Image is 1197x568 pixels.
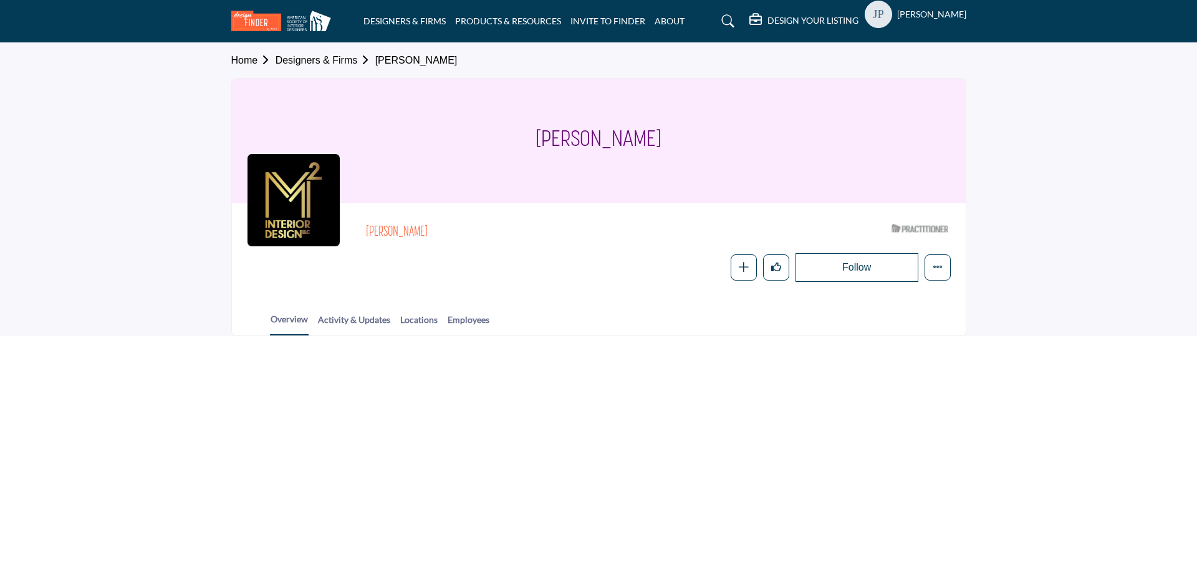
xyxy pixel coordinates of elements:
[897,8,966,21] h5: [PERSON_NAME]
[925,254,951,281] button: More details
[865,1,892,28] button: Show hide supplier dropdown
[231,11,337,31] img: site Logo
[749,14,858,29] div: DESIGN YOUR LISTING
[892,221,948,236] img: ASID Qualified Practitioners
[276,55,375,65] a: Designers & Firms
[767,15,858,26] h5: DESIGN YOUR LISTING
[366,224,709,241] h2: [PERSON_NAME]
[447,313,490,335] a: Employees
[796,253,918,282] button: Follow
[231,55,276,65] a: Home
[400,313,438,335] a: Locations
[763,254,789,281] button: Like
[375,55,458,65] a: [PERSON_NAME]
[317,313,391,335] a: Activity & Updates
[455,16,561,26] a: PRODUCTS & RESOURCES
[709,11,743,31] a: Search
[270,312,309,335] a: Overview
[363,16,446,26] a: DESIGNERS & FIRMS
[536,79,661,203] h1: [PERSON_NAME]
[655,16,685,26] a: ABOUT
[570,16,645,26] a: INVITE TO FINDER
